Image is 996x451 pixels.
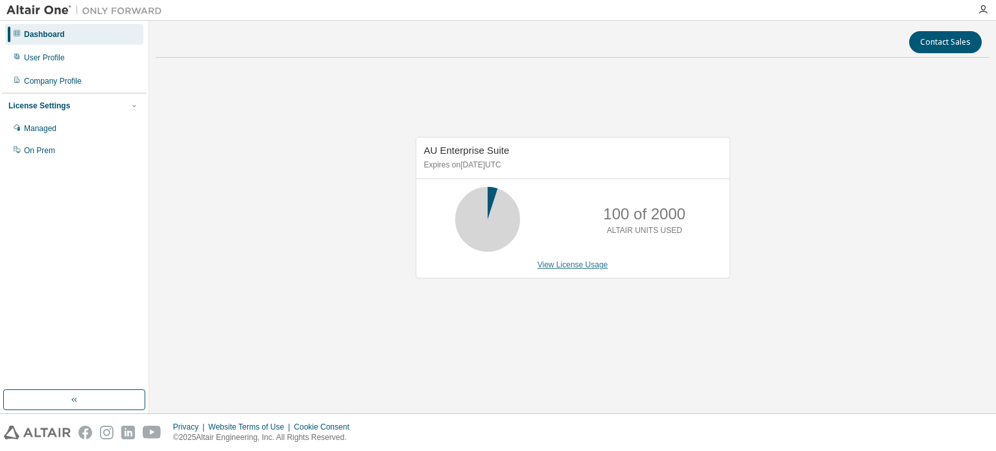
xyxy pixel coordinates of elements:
[424,145,510,156] span: AU Enterprise Suite
[294,422,357,432] div: Cookie Consent
[24,145,55,156] div: On Prem
[8,101,70,111] div: License Settings
[6,4,169,17] img: Altair One
[24,76,82,86] div: Company Profile
[173,422,208,432] div: Privacy
[4,426,71,439] img: altair_logo.svg
[208,422,294,432] div: Website Terms of Use
[24,53,65,63] div: User Profile
[538,260,608,269] a: View License Usage
[78,426,92,439] img: facebook.svg
[607,225,682,236] p: ALTAIR UNITS USED
[24,123,56,134] div: Managed
[100,426,113,439] img: instagram.svg
[24,29,65,40] div: Dashboard
[143,426,161,439] img: youtube.svg
[173,432,357,443] p: © 2025 Altair Engineering, Inc. All Rights Reserved.
[424,160,718,171] p: Expires on [DATE] UTC
[121,426,135,439] img: linkedin.svg
[909,31,982,53] button: Contact Sales
[603,203,685,225] p: 100 of 2000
